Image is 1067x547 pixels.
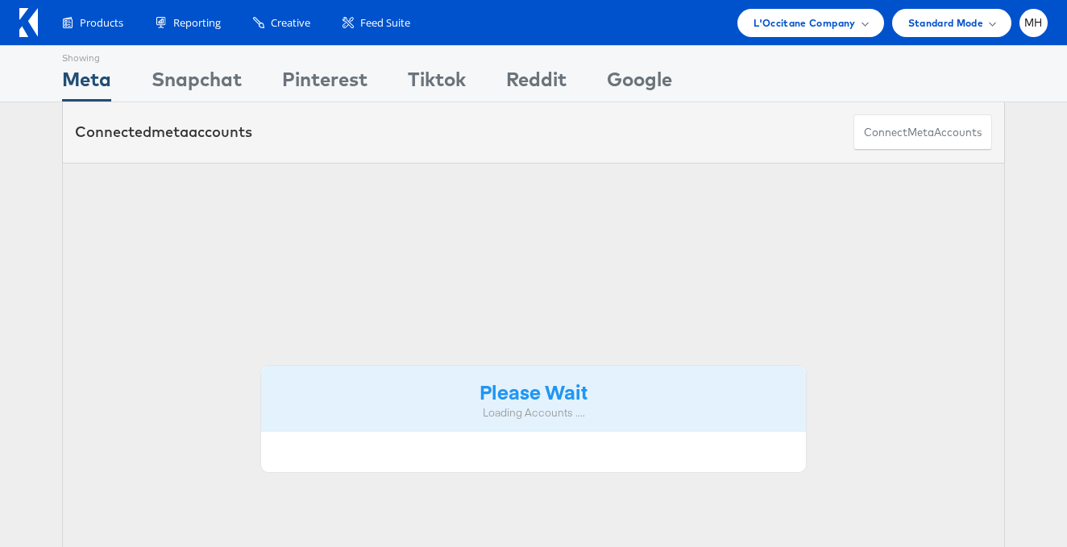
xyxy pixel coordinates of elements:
span: meta [152,122,189,141]
span: Reporting [173,15,221,31]
span: Standard Mode [908,15,983,31]
div: Google [607,65,672,102]
div: Connected accounts [75,122,252,143]
div: Reddit [506,65,567,102]
span: L'Occitane Company [754,15,855,31]
div: Snapchat [152,65,242,102]
button: ConnectmetaAccounts [853,114,992,151]
span: Products [80,15,123,31]
div: Showing [62,46,111,65]
div: Tiktok [408,65,466,102]
span: MH [1024,18,1043,28]
span: Creative [271,15,310,31]
div: Loading Accounts .... [273,405,794,421]
div: Pinterest [282,65,367,102]
span: meta [907,125,934,140]
div: Meta [62,65,111,102]
span: Feed Suite [360,15,410,31]
strong: Please Wait [480,378,587,404]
